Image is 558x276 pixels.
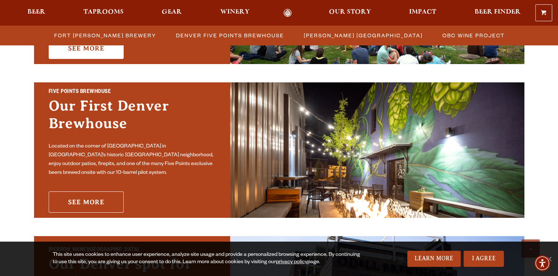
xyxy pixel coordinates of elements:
[469,9,525,17] a: Beer Finder
[172,30,288,41] a: Denver Five Points Brewhouse
[521,239,540,258] a: Scroll to top
[53,251,366,266] div: This site uses cookies to enhance user experience, analyze site usage and provide a personalized ...
[176,30,284,41] span: Denver Five Points Brewhouse
[23,9,50,17] a: Beer
[49,142,216,178] p: Located on the corner of [GEOGRAPHIC_DATA] in [GEOGRAPHIC_DATA]’s historic [GEOGRAPHIC_DATA] neig...
[27,9,45,15] span: Beer
[324,9,376,17] a: Our Story
[474,9,520,15] span: Beer Finder
[409,9,436,15] span: Impact
[534,255,550,271] div: Accessibility Menu
[49,191,124,213] a: See More
[83,9,124,15] span: Taprooms
[49,87,216,97] h2: Five Points Brewhouse
[407,251,461,267] a: Learn More
[49,38,124,59] a: See More
[230,82,524,218] img: Promo Card Aria Label'
[49,97,216,139] h3: Our First Denver Brewhouse
[442,30,505,41] span: OBC Wine Project
[220,9,250,15] span: Winery
[464,251,504,267] a: I Agree
[162,9,182,15] span: Gear
[304,30,423,41] span: [PERSON_NAME] [GEOGRAPHIC_DATA]
[404,9,441,17] a: Impact
[438,30,508,41] a: OBC Wine Project
[50,30,160,41] a: Fort [PERSON_NAME] Brewery
[329,9,371,15] span: Our Story
[274,9,302,17] a: Odell Home
[54,30,156,41] span: Fort [PERSON_NAME] Brewery
[79,9,128,17] a: Taprooms
[216,9,254,17] a: Winery
[299,30,426,41] a: [PERSON_NAME] [GEOGRAPHIC_DATA]
[157,9,187,17] a: Gear
[276,260,307,265] a: privacy policy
